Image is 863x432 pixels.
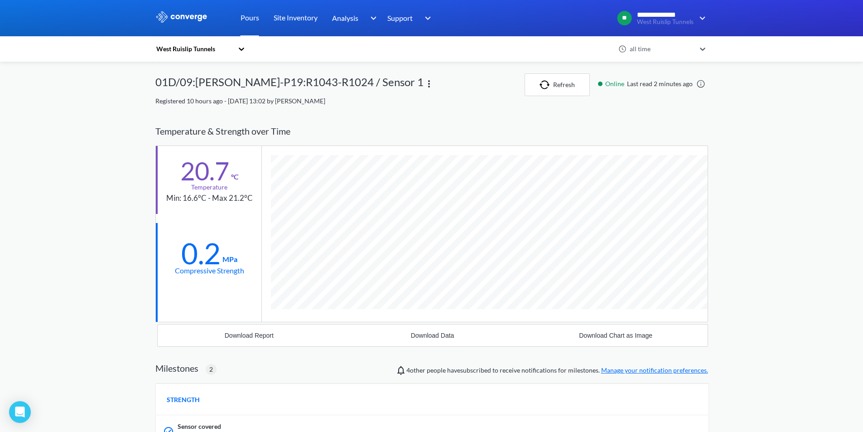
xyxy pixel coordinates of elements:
img: downArrow.svg [364,13,379,24]
button: Download Chart as Image [524,325,708,346]
div: West Ruislip Tunnels [155,44,233,54]
span: Lakshan, Justin Elliott, Sudharshan Sivarajah, Thulasiram Baheerathan [406,366,425,374]
span: people have subscribed to receive notifications for milestones. [406,365,708,375]
div: Download Data [411,332,454,339]
img: icon-clock.svg [618,45,627,53]
div: Download Report [225,332,274,339]
div: Download Chart as Image [579,332,652,339]
div: Last read 2 minutes ago [593,79,708,89]
img: icon-refresh.svg [540,80,553,89]
span: Sensor covered [178,422,221,432]
div: all time [627,44,695,54]
div: Temperature & Strength over Time [155,117,708,146]
img: logo_ewhite.svg [155,11,208,23]
img: notifications-icon.svg [395,365,406,376]
div: Min: 16.6°C - Max 21.2°C [166,192,253,204]
button: Refresh [525,73,590,96]
span: 2 [209,364,213,374]
img: more.svg [424,78,434,89]
img: downArrow.svg [694,13,708,24]
span: West Ruislip Tunnels [637,19,694,25]
div: Compressive Strength [175,265,244,276]
button: Download Report [158,325,341,346]
span: Online [605,79,627,89]
div: Open Intercom Messenger [9,401,31,423]
span: STRENGTH [167,395,200,405]
span: Registered 10 hours ago - [DATE] 13:02 by [PERSON_NAME] [155,97,325,105]
span: Analysis [332,12,358,24]
div: 0.2 [181,242,221,265]
span: Support [387,12,413,24]
div: Temperature [191,182,227,192]
h2: Milestones [155,363,198,374]
div: 01D/09:[PERSON_NAME]-P19:R1043-R1024 / Sensor 1 [155,73,424,96]
button: Download Data [341,325,524,346]
a: Manage your notification preferences. [601,366,708,374]
div: 20.7 [180,160,229,182]
img: downArrow.svg [419,13,434,24]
